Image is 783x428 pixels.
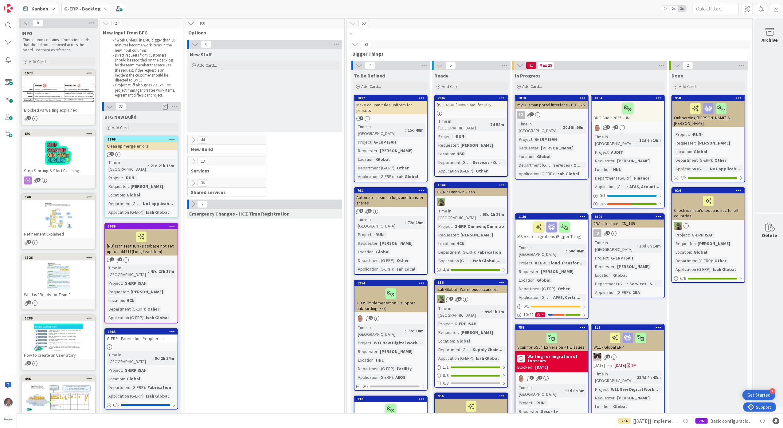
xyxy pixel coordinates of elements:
[679,84,699,89] span: Add Card...
[680,175,686,181] span: 2 / 2
[612,166,622,173] div: HNL
[632,175,651,181] div: Finance
[64,6,101,12] b: G-ERP - Backlog
[378,147,414,154] div: [PERSON_NAME]
[522,84,542,89] span: Add Card...
[592,220,664,228] div: 2BA interface - CD_169
[515,325,588,351] div: 758Scan for SSL/TLS version <1.2 issues
[144,209,170,216] div: Isah Global
[372,139,397,145] div: G-ERP ISAH
[356,231,371,238] div: Project
[674,131,689,138] div: Project
[354,280,427,286] div: 1254
[675,188,745,193] div: 924
[25,132,95,136] div: 891
[592,214,664,228] div: 18092BA interface - CD_169
[350,30,745,36] span: ...
[672,188,745,220] div: 924Check isah api's test and acc for all countries
[532,136,533,143] span: :
[394,164,395,171] span: :
[435,280,507,285] div: 886
[149,162,176,169] div: 21d 21h 15m
[22,70,95,114] div: 1973Blocked vs Waiting explained
[674,165,707,172] div: Application (G-ERP)
[37,178,41,182] span: 1
[356,216,405,229] div: Time in [GEOGRAPHIC_DATA]
[105,137,178,150] div: 1869Clean up merge errors
[141,200,174,207] div: Not applicab...
[112,125,131,130] span: Add Card...
[23,38,94,53] p: This column contains information cards that should not be moved across the board. Use them as ref...
[22,106,95,114] div: Blocked vs Waiting explained
[435,295,507,303] div: TT
[107,200,140,207] div: Department (G-ERP)
[109,53,176,83] li: Direct requests from customers should be recorded on the backlog by the team member that receives...
[515,311,588,319] div: 10/224
[689,131,690,138] span: :
[22,376,95,382] div: 446
[103,30,175,36] span: New Input from BFG
[437,142,458,149] div: Requester
[129,183,165,190] div: [PERSON_NAME]
[526,62,536,69] span: 21
[515,101,588,109] div: myHuisman portal interface - CD_126
[354,95,427,101] div: 1897
[190,51,212,57] span: New Stuff
[435,266,507,274] div: 4/4
[437,223,452,230] div: Project
[515,95,588,109] div: 1810myHuisman portal interface - CD_126
[115,103,126,110] span: 22
[517,374,525,382] img: lD
[459,142,495,149] div: [PERSON_NAME]
[148,162,149,169] span: :
[600,201,605,207] span: 3 / 6
[435,95,507,101] div: 2007
[359,209,363,213] span: 1
[394,173,420,180] div: Isah Global
[365,62,375,69] span: 4
[515,111,588,119] div: ID
[356,147,378,154] div: Requester
[458,232,459,238] span: :
[435,188,507,196] div: G-ERP Omniwin - Isah
[197,20,207,27] span: 100
[638,137,662,144] div: 12d 6h 16m
[371,231,372,238] span: :
[517,111,525,119] div: ID
[25,195,95,199] div: 140
[593,353,601,361] img: Kv
[395,164,410,171] div: Other
[105,142,178,150] div: Clean up merge errors
[693,3,739,14] input: Quick Filter...
[515,303,588,310] div: 0/1
[445,62,456,69] span: 5
[356,156,374,163] div: Location
[354,314,427,322] div: lD
[22,131,95,175] div: 891Stop Starting & Start Finishing
[188,30,337,36] span: Options
[458,142,459,149] span: :
[593,133,637,147] div: Time in [GEOGRAPHIC_DATA]
[600,192,605,199] span: 0 / 1
[689,232,690,238] span: :
[4,4,13,13] img: Visit kanbanzone.com
[535,153,552,160] div: Global
[517,153,534,160] div: Location
[593,157,615,164] div: Requester
[592,124,664,132] div: lD
[674,157,712,164] div: Department (G-ERP)
[361,41,371,48] span: 32
[371,139,372,145] span: :
[473,168,474,174] span: :
[122,174,123,181] span: :
[592,325,664,351] div: 817W11 - Global ERP
[105,224,178,229] div: 1689
[515,214,588,240] div: 1130MS Azure migrations (Bigger Thing)
[683,62,693,69] span: 2
[435,363,507,371] div: 1/1
[593,166,611,173] div: Location
[471,159,501,166] div: Services - O...
[437,198,445,206] img: TT
[356,314,364,322] img: lD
